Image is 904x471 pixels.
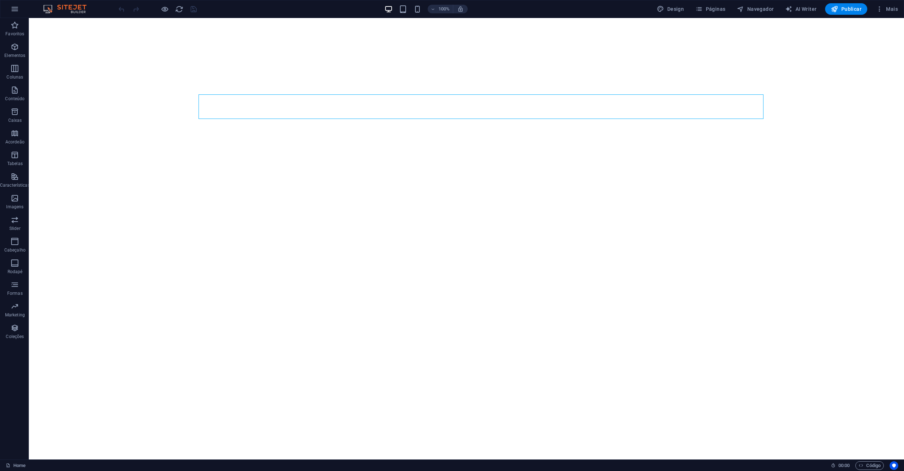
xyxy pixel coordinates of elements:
span: Mais [876,5,898,13]
p: Coleções [6,334,24,339]
button: Código [855,461,884,470]
span: Publicar [831,5,861,13]
p: Cabeçalho [4,247,26,253]
button: Usercentrics [890,461,898,470]
p: Marketing [5,312,25,318]
span: Navegador [737,5,774,13]
p: Imagens [6,204,23,210]
span: 00 00 [838,461,850,470]
p: Favoritos [5,31,24,37]
button: 100% [428,5,453,13]
p: Tabelas [7,161,23,166]
p: Rodapé [8,269,23,275]
div: Design (Ctrl+Alt+Y) [654,3,687,15]
button: Publicar [825,3,867,15]
span: Páginas [695,5,725,13]
p: Slider [9,226,21,231]
button: Páginas [693,3,728,15]
p: Conteúdo [5,96,25,102]
span: Design [657,5,684,13]
p: Colunas [6,74,23,80]
img: Editor Logo [41,5,95,13]
span: Código [859,461,881,470]
button: reload [175,5,183,13]
p: Caixas [8,117,22,123]
button: Design [654,3,687,15]
button: Navegador [734,3,776,15]
h6: 100% [438,5,450,13]
h6: Tempo de sessão [831,461,850,470]
button: AI Writer [782,3,819,15]
button: Mais [873,3,901,15]
span: AI Writer [785,5,816,13]
span: : [843,463,845,468]
p: Elementos [4,53,25,58]
button: Clique aqui para sair do modo de visualização e continuar editando [160,5,169,13]
p: Formas [7,290,23,296]
i: Ao redimensionar, ajusta automaticamente o nível de zoom para caber no dispositivo escolhido. [457,6,464,12]
p: Acordeão [5,139,25,145]
a: Clique para cancelar a seleção. Clique duas vezes para abrir as Páginas [6,461,26,470]
i: Recarregar página [175,5,183,13]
